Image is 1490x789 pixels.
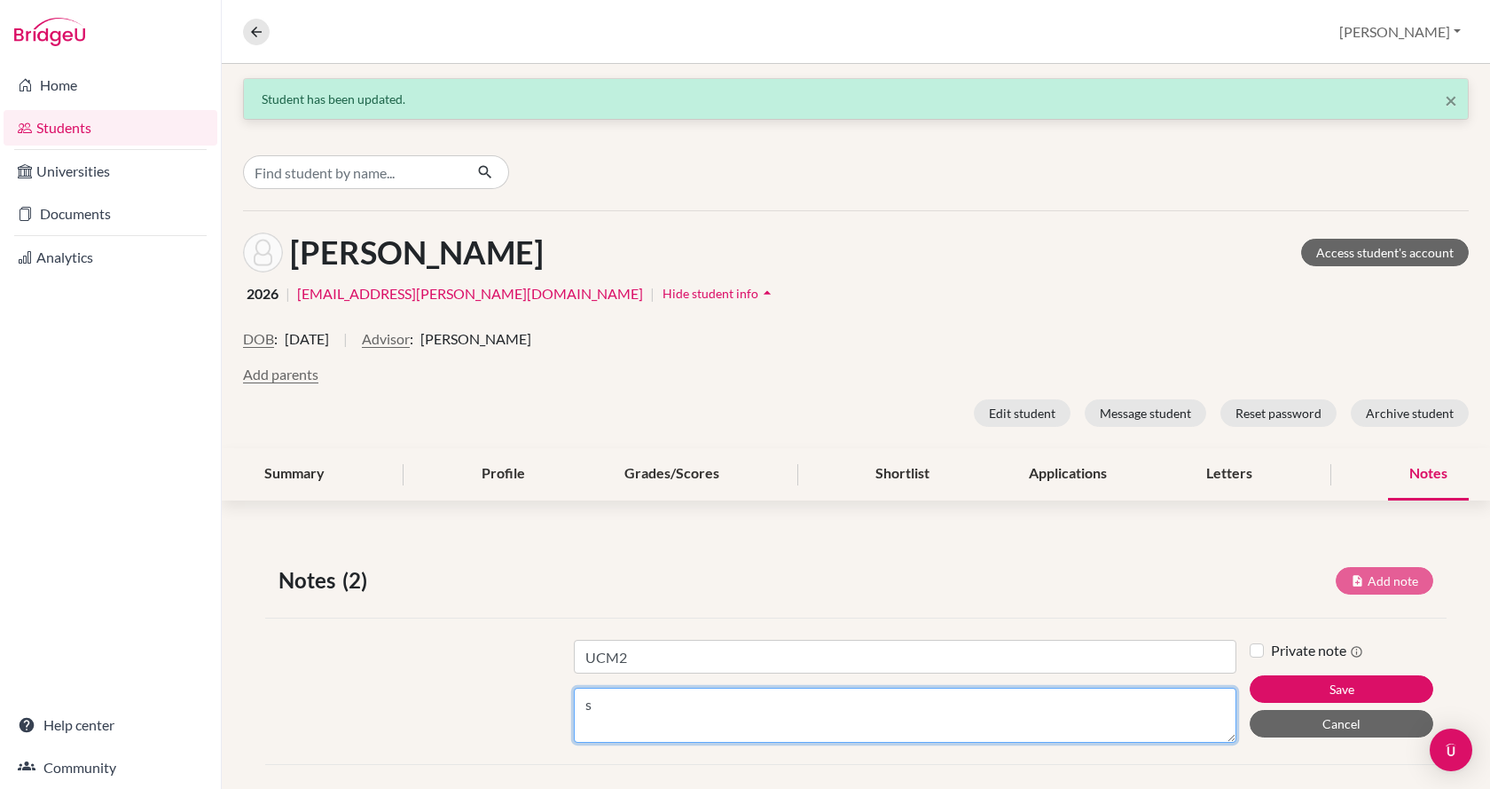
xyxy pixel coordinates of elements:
[1250,675,1433,703] button: Save
[243,364,318,385] button: Add parents
[1331,15,1469,49] button: [PERSON_NAME]
[247,283,278,304] span: 2026
[286,283,290,304] span: |
[1185,448,1274,501] div: Letters
[1271,640,1363,661] label: Private note
[1220,399,1337,427] button: Reset password
[1336,567,1433,595] button: Add note
[974,399,1070,427] button: Edit student
[603,448,741,501] div: Grades/Scores
[650,283,655,304] span: |
[420,328,531,350] span: [PERSON_NAME]
[362,328,410,350] button: Advisor
[343,328,348,364] span: |
[663,286,758,301] span: Hide student info
[4,154,217,189] a: Universities
[1430,729,1472,771] div: Open Intercom Messenger
[262,90,1450,108] div: Student has been updated.
[243,328,274,350] button: DOB
[290,233,544,272] h1: [PERSON_NAME]
[1351,399,1469,427] button: Archive student
[574,640,1236,674] input: Note title (required)
[854,448,951,501] div: Shortlist
[4,240,217,275] a: Analytics
[4,196,217,232] a: Documents
[4,67,217,103] a: Home
[1008,448,1128,501] div: Applications
[14,18,85,46] img: Bridge-U
[4,750,217,785] a: Community
[342,564,374,596] span: (2)
[243,448,346,501] div: Summary
[1250,710,1433,738] button: Cancel
[274,328,278,350] span: :
[1445,87,1457,113] span: ×
[278,564,342,596] span: Notes
[758,284,776,302] i: arrow_drop_up
[460,448,546,501] div: Profile
[1388,448,1469,501] div: Notes
[243,155,463,189] input: Find student by name...
[1445,90,1457,111] button: Close
[4,707,217,743] a: Help center
[410,328,413,350] span: :
[1301,239,1469,266] a: Access student's account
[4,110,217,146] a: Students
[285,328,329,350] span: [DATE]
[1085,399,1206,427] button: Message student
[662,280,777,307] button: Hide student infoarrow_drop_up
[297,283,643,304] a: [EMAIL_ADDRESS][PERSON_NAME][DOMAIN_NAME]
[243,233,283,272] img: Miklós Kádár's avatar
